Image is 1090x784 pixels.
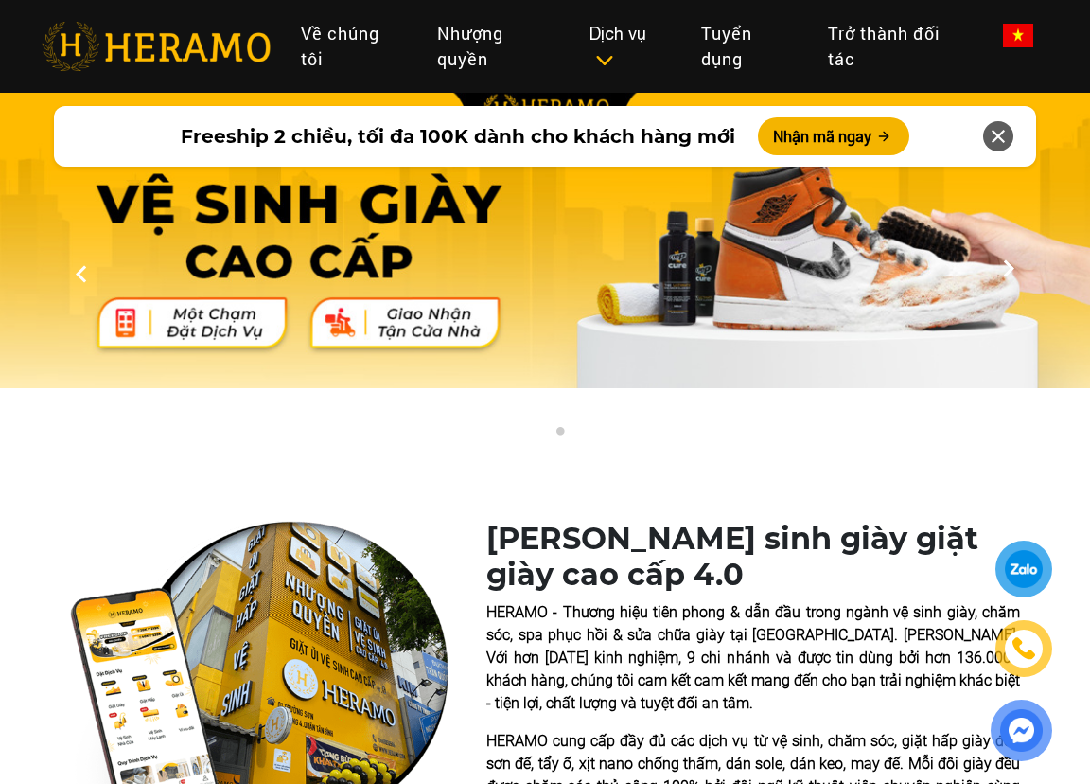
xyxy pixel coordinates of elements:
button: 1 [521,426,540,445]
a: Tuyển dụng [686,13,814,80]
span: Freeship 2 chiều, tối đa 100K dành cho khách hàng mới [181,122,735,151]
button: Nhận mã ngay [758,117,909,155]
h1: [PERSON_NAME] sinh giày giặt giày cao cấp 4.0 [486,521,1020,594]
img: heramo-logo.png [42,22,271,71]
a: Trở thành đối tác [813,13,988,80]
div: Dịch vụ [589,21,671,72]
img: subToggleIcon [594,51,614,70]
a: phone-icon [998,623,1049,674]
img: phone-icon [1013,638,1035,659]
img: vn-flag.png [1003,24,1033,47]
p: HERAMO - Thương hiệu tiên phong & dẫn đầu trong ngành vệ sinh giày, chăm sóc, spa phục hồi & sửa ... [486,601,1020,715]
a: Nhượng quyền [422,13,574,80]
a: Về chúng tôi [286,13,422,80]
button: 2 [550,426,569,445]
